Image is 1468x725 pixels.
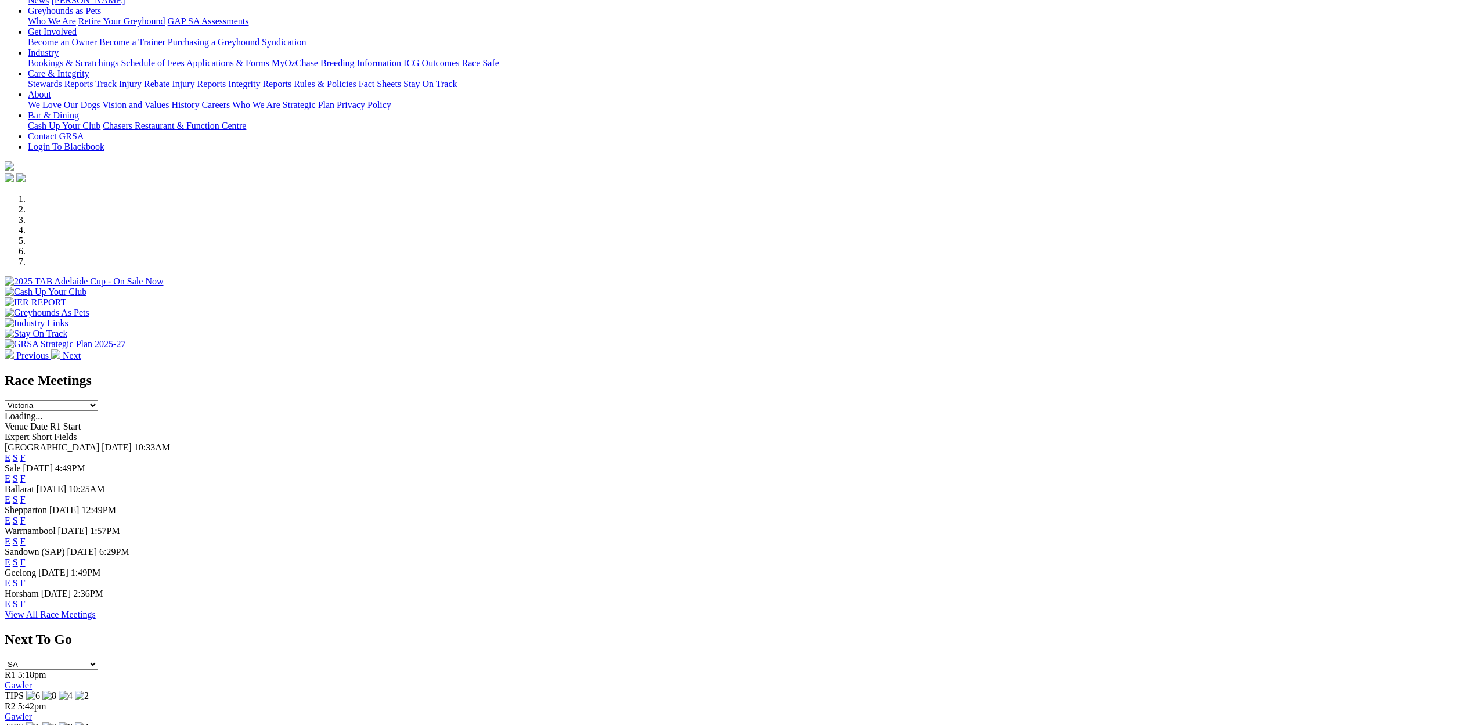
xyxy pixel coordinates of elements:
[5,547,65,557] span: Sandown (SAP)
[5,276,164,287] img: 2025 TAB Adelaide Cup - On Sale Now
[5,599,10,609] a: E
[134,442,170,452] span: 10:33AM
[71,568,101,578] span: 1:49PM
[5,339,125,349] img: GRSA Strategic Plan 2025-27
[49,505,80,515] span: [DATE]
[5,373,1463,388] h2: Race Meetings
[461,58,499,68] a: Race Safe
[5,349,14,359] img: chevron-left-pager-white.svg
[20,495,26,504] a: F
[13,557,18,567] a: S
[20,515,26,525] a: F
[171,100,199,110] a: History
[32,432,52,442] span: Short
[359,79,401,89] a: Fact Sheets
[102,442,132,452] span: [DATE]
[20,453,26,463] a: F
[37,484,67,494] span: [DATE]
[28,79,1463,89] div: Care & Integrity
[5,589,39,598] span: Horsham
[13,599,18,609] a: S
[28,48,59,57] a: Industry
[95,79,169,89] a: Track Injury Rebate
[5,712,32,722] a: Gawler
[5,536,10,546] a: E
[172,79,226,89] a: Injury Reports
[51,349,60,359] img: chevron-right-pager-white.svg
[28,37,1463,48] div: Get Involved
[201,100,230,110] a: Careers
[283,100,334,110] a: Strategic Plan
[55,463,85,473] span: 4:49PM
[54,432,77,442] span: Fields
[28,121,1463,131] div: Bar & Dining
[68,484,104,494] span: 10:25AM
[23,463,53,473] span: [DATE]
[103,121,246,131] a: Chasers Restaurant & Function Centre
[168,16,249,26] a: GAP SA Assessments
[232,100,280,110] a: Who We Are
[50,421,81,431] span: R1 Start
[5,495,10,504] a: E
[13,578,18,588] a: S
[5,670,16,680] span: R1
[5,463,21,473] span: Sale
[5,308,89,318] img: Greyhounds As Pets
[63,351,81,360] span: Next
[272,58,318,68] a: MyOzChase
[51,351,81,360] a: Next
[294,79,356,89] a: Rules & Policies
[20,599,26,609] a: F
[5,432,30,442] span: Expert
[5,609,96,619] a: View All Race Meetings
[228,79,291,89] a: Integrity Reports
[28,16,1463,27] div: Greyhounds as Pets
[30,421,48,431] span: Date
[262,37,306,47] a: Syndication
[5,557,10,567] a: E
[5,297,66,308] img: IER REPORT
[75,691,89,701] img: 2
[320,58,401,68] a: Breeding Information
[5,421,28,431] span: Venue
[5,161,14,171] img: logo-grsa-white.png
[67,547,98,557] span: [DATE]
[5,287,86,297] img: Cash Up Your Club
[5,329,67,339] img: Stay On Track
[403,58,459,68] a: ICG Outcomes
[59,691,73,701] img: 4
[5,632,1463,647] h2: Next To Go
[5,568,36,578] span: Geelong
[16,173,26,182] img: twitter.svg
[28,37,97,47] a: Become an Owner
[28,79,93,89] a: Stewards Reports
[5,578,10,588] a: E
[28,58,1463,68] div: Industry
[5,351,51,360] a: Previous
[28,131,84,141] a: Contact GRSA
[38,568,68,578] span: [DATE]
[28,68,89,78] a: Care & Integrity
[81,505,116,515] span: 12:49PM
[28,6,101,16] a: Greyhounds as Pets
[13,515,18,525] a: S
[5,453,10,463] a: E
[28,142,104,152] a: Login To Blackbook
[5,318,68,329] img: Industry Links
[5,691,24,701] span: TIPS
[5,442,99,452] span: [GEOGRAPHIC_DATA]
[28,100,100,110] a: We Love Our Dogs
[18,701,46,711] span: 5:42pm
[13,453,18,463] a: S
[5,173,14,182] img: facebook.svg
[5,411,42,421] span: Loading...
[41,589,71,598] span: [DATE]
[99,547,129,557] span: 6:29PM
[5,484,34,494] span: Ballarat
[28,16,76,26] a: Who We Are
[90,526,120,536] span: 1:57PM
[168,37,259,47] a: Purchasing a Greyhound
[28,100,1463,110] div: About
[5,701,16,711] span: R2
[13,474,18,484] a: S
